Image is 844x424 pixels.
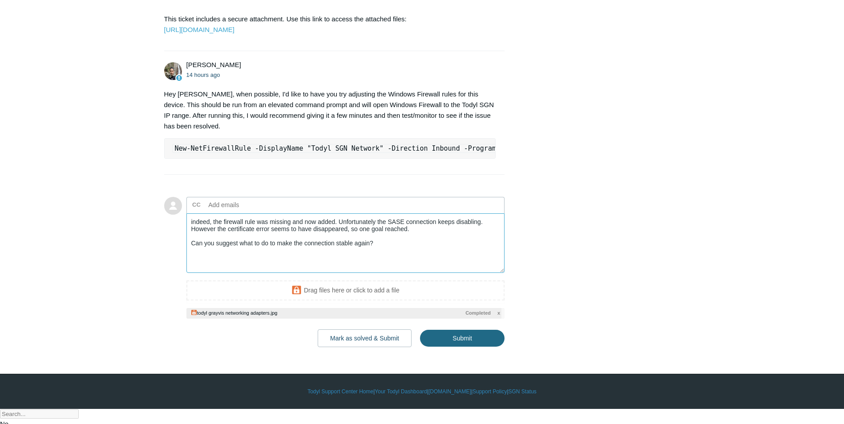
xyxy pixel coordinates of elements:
p: This ticket includes a secure attachment. Use this link to access the attached files: [164,14,496,35]
span: Michael Tjader [186,61,241,68]
time: 09/23/2025, 17:45 [186,72,220,78]
label: CC [192,198,201,212]
code: New-NetFirewallRule -DisplayName "Todyl SGN Network" -Direction Inbound -Program Any -LocalAddres... [172,144,780,153]
div: | | | | [164,388,680,396]
a: [URL][DOMAIN_NAME] [164,26,234,33]
span: x [497,309,500,317]
textarea: Add your reply [186,213,505,273]
a: Todyl Support Center Home [307,388,373,396]
span: Completed [465,309,491,317]
a: SGN Status [509,388,537,396]
a: Your Todyl Dashboard [375,388,427,396]
a: Support Policy [472,388,507,396]
button: Mark as solved & Submit [318,329,412,347]
input: Add emails [205,198,301,212]
div: Hey [PERSON_NAME], when possible, I'd like to have you try adjusting the Windows Firewall rules f... [164,89,496,159]
a: [DOMAIN_NAME] [428,388,471,396]
input: Submit [420,330,505,347]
